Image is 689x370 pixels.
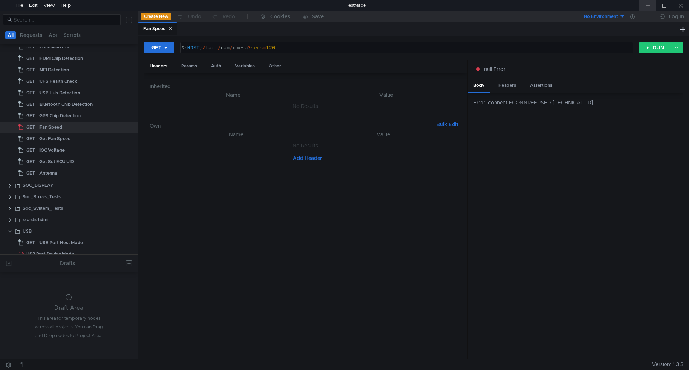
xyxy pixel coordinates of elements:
div: GPS Chip Detection [39,110,81,121]
div: Bluetooth Chip Detection [39,99,93,110]
div: Undo [188,12,201,21]
div: Get Set ECU UID [39,156,74,167]
div: IOC Voltage [39,145,65,156]
span: GET [26,145,35,156]
nz-embed-empty: No Results [292,103,318,109]
button: Redo [206,11,240,22]
span: GET [26,110,35,121]
span: GET [26,168,35,179]
div: No Environment [584,13,618,20]
div: Body [468,79,490,93]
div: Headers [493,79,522,92]
div: USB Hub Detection [39,87,80,98]
div: Antenna [39,168,57,179]
input: Search... [14,16,116,24]
div: Headers [144,60,173,73]
div: Drafts [60,259,75,267]
div: GET [151,44,161,52]
div: Fan Speed [143,25,172,33]
span: GET [26,76,35,87]
button: Requests [18,31,44,39]
div: Save [312,14,324,19]
span: GET [26,133,35,144]
span: GET [26,53,35,64]
nz-embed-empty: No Results [292,142,318,149]
button: + Add Header [286,154,325,162]
h6: Own [150,122,433,130]
div: Get Fan Speed [39,133,71,144]
th: Value [311,130,455,139]
button: GET [144,42,174,53]
button: Api [46,31,59,39]
button: All [5,31,16,39]
div: Cookies [270,12,290,21]
span: Version: 1.3.3 [652,359,683,370]
button: Undo [171,11,206,22]
button: Create New [141,13,171,20]
div: Fan Speed [39,122,62,133]
div: Redo [222,12,235,21]
div: UFS Health Check [39,76,77,87]
span: GET [26,156,35,167]
div: Error: connect ECONNREFUSED [TECHNICAL_ID] [473,99,683,106]
span: GET [26,87,35,98]
span: GET [26,65,35,75]
div: Soc_System_Tests [23,203,63,214]
button: Bulk Edit [433,120,461,129]
div: MFI Detection [39,65,69,75]
div: USB Port Host Mode [39,237,83,248]
div: HDMI Chip Detection [39,53,83,64]
div: Params [175,60,203,73]
div: USB [23,226,32,237]
span: GET [26,237,35,248]
span: GET [26,99,35,110]
div: SOC_DISPLAY [23,180,53,191]
button: Scripts [61,31,83,39]
span: null Error [484,65,505,73]
button: RUN [639,42,671,53]
span: GET [26,122,35,133]
div: USB Port Device Mode [26,249,74,260]
div: Variables [229,60,261,73]
th: Value [311,91,461,99]
div: Soc_Stress_Tests [23,191,61,202]
div: src-sts-hdmi [23,214,48,225]
button: No Environment [575,11,625,22]
th: Name [161,130,311,139]
div: Other [263,60,287,73]
th: Name [155,91,311,99]
div: Auth [205,60,227,73]
div: Log In [669,12,684,21]
h6: Inherited [150,82,461,91]
div: Assertions [524,79,558,92]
